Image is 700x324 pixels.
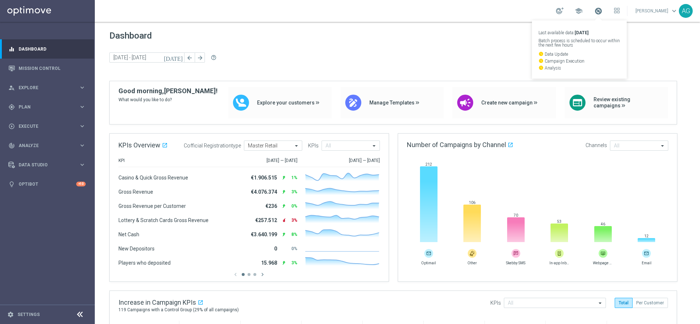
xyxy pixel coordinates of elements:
p: Campaign Execution [538,58,620,63]
button: Mission Control [8,66,86,71]
i: keyboard_arrow_right [79,103,86,110]
button: lightbulb Optibot +10 [8,181,86,187]
a: Mission Control [19,59,86,78]
p: Analysis [538,65,620,70]
i: track_changes [8,142,15,149]
a: [PERSON_NAME]keyboard_arrow_down [635,5,679,16]
a: Settings [17,312,40,317]
div: Optibot [8,174,86,194]
button: gps_fixed Plan keyboard_arrow_right [8,104,86,110]
span: Execute [19,124,79,129]
div: Explore [8,84,79,91]
div: Data Studio [8,162,79,168]
i: lightbulb [8,181,15,187]
div: Dashboard [8,39,86,59]
i: watch_later [538,58,544,63]
span: Plan [19,105,79,109]
div: Execute [8,123,79,130]
i: keyboard_arrow_right [79,161,86,168]
i: gps_fixed [8,104,15,110]
a: Dashboard [19,39,86,59]
p: Batch process is scheduled to occur within the next few hours [538,39,620,47]
i: keyboard_arrow_right [79,84,86,91]
div: Plan [8,104,79,110]
div: +10 [76,182,86,186]
i: keyboard_arrow_right [79,123,86,130]
i: keyboard_arrow_right [79,142,86,149]
p: Last available data: [538,31,620,35]
div: Analyze [8,142,79,149]
span: Explore [19,86,79,90]
span: Data Studio [19,163,79,167]
p: Data Update [538,51,620,56]
i: settings [7,311,14,318]
span: school [575,7,583,15]
a: Optibot [19,174,76,194]
button: person_search Explore keyboard_arrow_right [8,85,86,91]
i: watch_later [538,51,544,56]
span: keyboard_arrow_down [670,7,678,15]
button: track_changes Analyze keyboard_arrow_right [8,143,86,149]
i: person_search [8,84,15,91]
div: AG [679,4,693,18]
span: Analyze [19,143,79,148]
i: watch_later [538,65,544,70]
button: Data Studio keyboard_arrow_right [8,162,86,168]
strong: [DATE] [575,30,588,35]
div: Mission Control [8,59,86,78]
i: equalizer [8,46,15,52]
i: play_circle_outline [8,123,15,130]
a: Last available data:[DATE] Batch process is scheduled to occur within the next few hours watch_la... [594,5,603,17]
button: play_circle_outline Execute keyboard_arrow_right [8,123,86,129]
button: equalizer Dashboard [8,46,86,52]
